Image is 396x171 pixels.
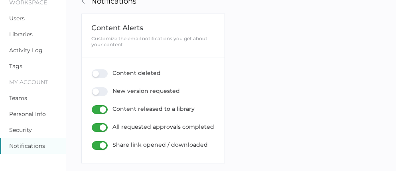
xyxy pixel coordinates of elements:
a: Libraries [9,31,33,38]
div: Content deleted [92,69,161,78]
a: Users [9,15,25,22]
a: Personal Info [9,110,46,118]
a: Teams [9,94,27,102]
a: Notifications [9,142,45,149]
div: Share link opened / downloaded [92,141,208,150]
div: Content released to a library [92,105,195,114]
a: Tags [9,63,22,70]
div: All requested approvals completed [92,123,214,132]
a: Security [9,126,32,134]
a: Activity Log [9,47,43,54]
div: Customize the email notifications you get about your content [91,35,215,47]
div: Content Alerts [91,24,215,32]
div: New version requested [92,87,180,96]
